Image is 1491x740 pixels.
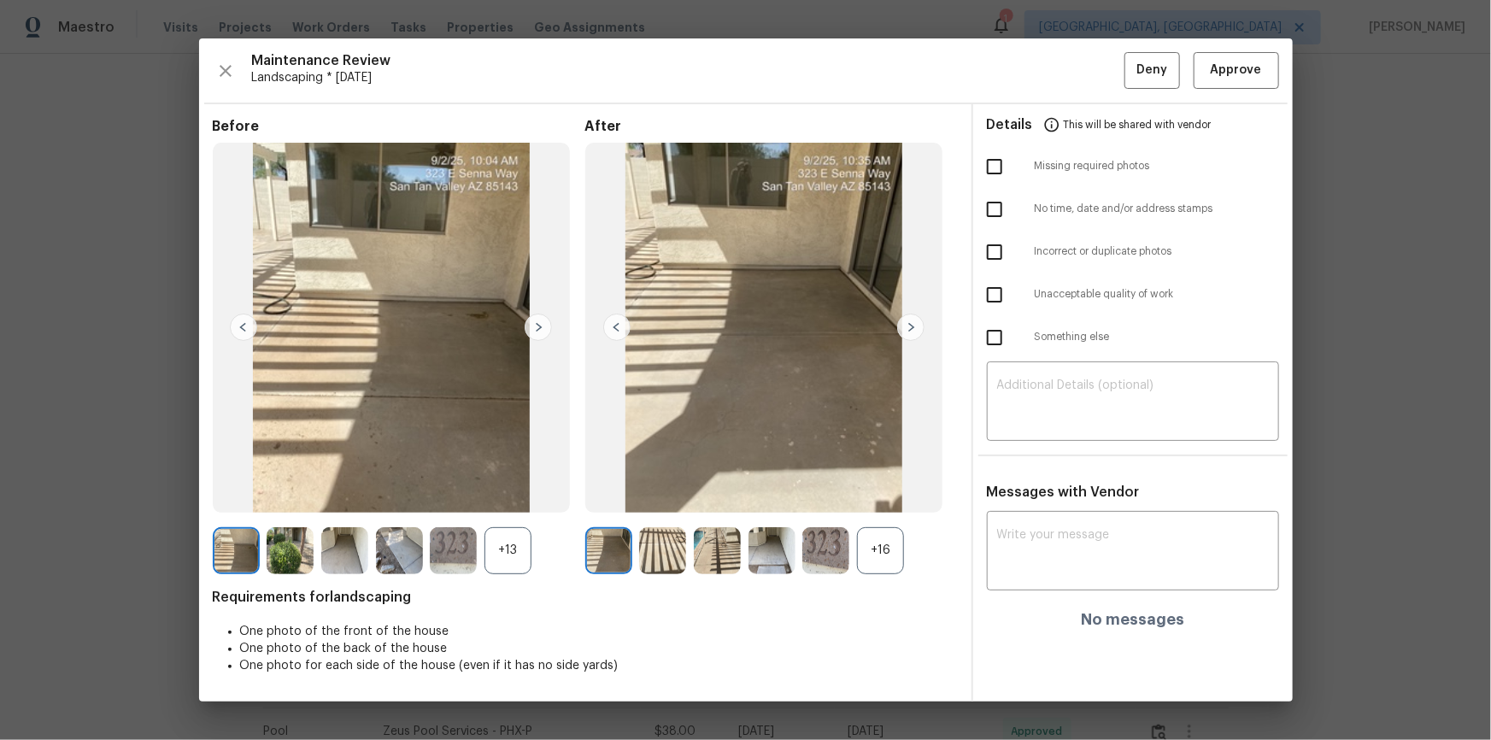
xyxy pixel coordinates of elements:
span: Requirements for landscaping [213,589,958,606]
img: left-chevron-button-url [230,314,257,341]
h4: No messages [1081,611,1184,628]
span: Landscaping * [DATE] [252,69,1124,86]
div: +16 [857,527,904,574]
span: This will be shared with vendor [1064,104,1212,145]
li: One photo of the front of the house [240,623,958,640]
span: No time, date and/or address stamps [1035,202,1279,216]
span: Missing required photos [1035,159,1279,173]
div: +13 [484,527,531,574]
span: Details [987,104,1033,145]
img: left-chevron-button-url [603,314,631,341]
div: Incorrect or duplicate photos [973,231,1293,273]
span: After [585,118,958,135]
span: Unacceptable quality of work [1035,287,1279,302]
span: Messages with Vendor [987,485,1140,499]
img: right-chevron-button-url [525,314,552,341]
span: Deny [1136,60,1167,81]
div: Missing required photos [973,145,1293,188]
li: One photo for each side of the house (even if it has no side yards) [240,657,958,674]
span: Maintenance Review [252,52,1124,69]
li: One photo of the back of the house [240,640,958,657]
span: Before [213,118,585,135]
img: right-chevron-button-url [897,314,925,341]
div: No time, date and/or address stamps [973,188,1293,231]
span: Something else [1035,330,1279,344]
button: Deny [1124,52,1180,89]
button: Approve [1194,52,1279,89]
span: Approve [1211,60,1262,81]
div: Unacceptable quality of work [973,273,1293,316]
div: Something else [973,316,1293,359]
span: Incorrect or duplicate photos [1035,244,1279,259]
